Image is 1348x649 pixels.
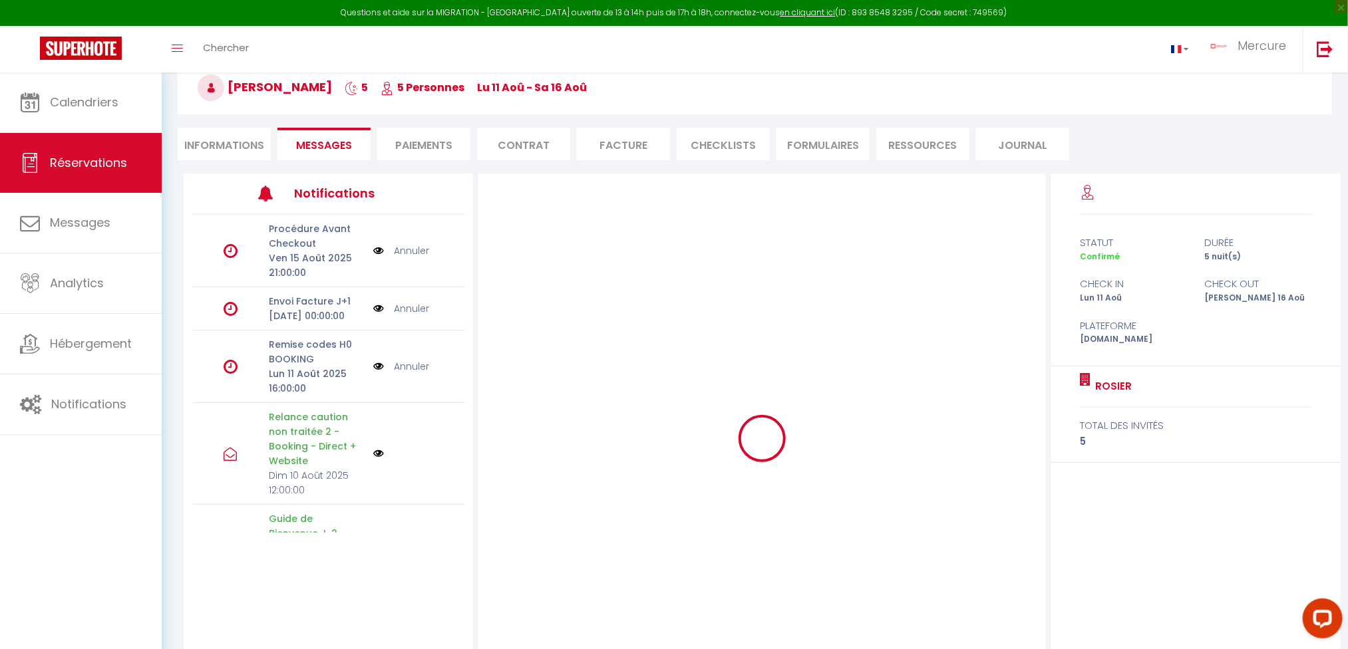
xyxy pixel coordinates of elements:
[1072,318,1196,334] div: Plateforme
[1317,41,1333,57] img: logout
[677,128,770,160] li: CHECKLISTS
[296,138,352,153] span: Messages
[178,128,271,160] li: Informations
[269,468,365,497] p: Dim 10 Août 2025 12:00:00
[1196,251,1321,263] div: 5 nuit(s)
[269,366,365,396] p: Lun 11 Août 2025 16:00:00
[269,511,365,541] p: Guide de Bienvenue J-2
[269,309,365,323] p: [DATE] 00:00:00
[780,7,836,18] a: en cliquant ici
[1292,593,1348,649] iframe: LiveChat chat widget
[373,243,384,258] img: NO IMAGE
[50,154,127,171] span: Réservations
[269,221,365,251] p: Procédure Avant Checkout
[50,94,118,110] span: Calendriers
[394,359,429,374] a: Annuler
[1238,37,1286,54] span: Mercure
[776,128,870,160] li: FORMULAIRES
[1081,251,1120,262] span: Confirmé
[269,410,365,468] p: Relance caution non traitée 2 - Booking - Direct + Website
[294,178,407,208] h3: Notifications
[1196,292,1321,305] div: [PERSON_NAME] 16 Aoû
[373,448,384,459] img: NO IMAGE
[381,80,464,95] span: 5 Personnes
[193,26,259,72] a: Chercher
[198,78,332,95] span: [PERSON_NAME]
[394,243,429,258] a: Annuler
[1209,44,1229,49] img: ...
[976,128,1069,160] li: Journal
[50,214,110,231] span: Messages
[577,128,670,160] li: Facture
[203,41,249,55] span: Chercher
[373,301,384,316] img: NO IMAGE
[1196,235,1321,251] div: durée
[50,335,132,352] span: Hébergement
[377,128,470,160] li: Paiements
[269,294,365,309] p: Envoi Facture J+1
[50,275,104,291] span: Analytics
[269,337,365,366] p: Remise codes H0 BOOKING
[1199,26,1303,72] a: ... Mercure
[1072,235,1196,251] div: statut
[345,80,368,95] span: 5
[51,396,126,412] span: Notifications
[477,128,570,160] li: Contrat
[477,80,587,95] span: lu 11 Aoû - sa 16 Aoû
[373,359,384,374] img: NO IMAGE
[1196,276,1321,292] div: check out
[876,128,969,160] li: Ressources
[1072,333,1196,346] div: [DOMAIN_NAME]
[1072,292,1196,305] div: Lun 11 Aoû
[1081,434,1312,450] div: 5
[40,37,122,60] img: Super Booking
[394,301,429,316] a: Annuler
[1091,378,1132,394] a: ROSIER
[1072,276,1196,292] div: check in
[1081,418,1312,434] div: total des invités
[269,251,365,280] p: Ven 15 Août 2025 21:00:00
